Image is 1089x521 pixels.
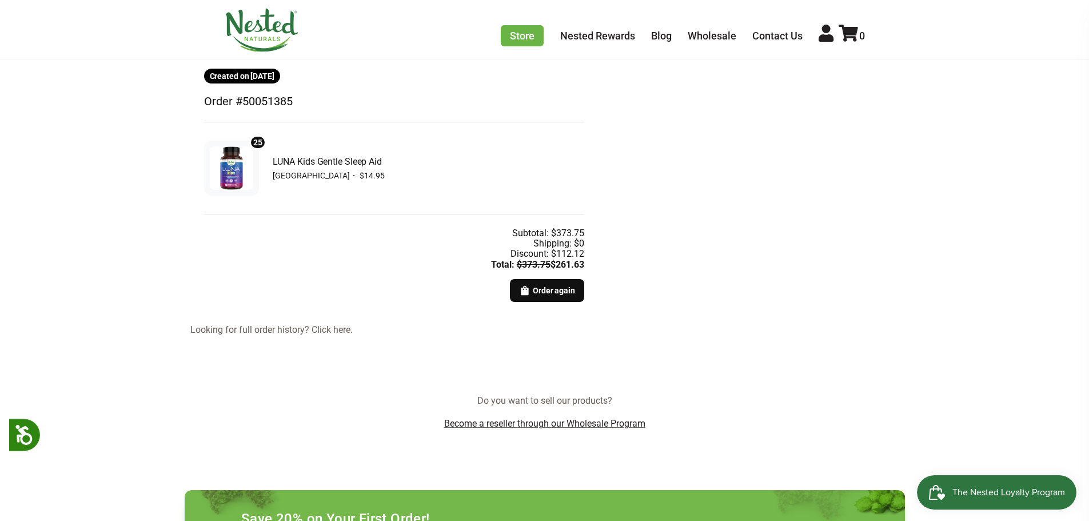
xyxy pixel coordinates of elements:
[253,136,262,149] span: 25
[225,9,299,52] img: Nested Naturals
[501,25,544,46] a: Store
[210,146,253,190] img: LUNA Kids Gentle Sleep Aid
[204,95,584,108] h3: Order #50051385
[491,260,584,270] div: Total: $261.63
[859,30,865,42] span: 0
[512,228,584,238] div: Subtotal: $373.75
[190,325,598,335] a: Looking for full order history? Click here.
[517,259,551,270] s: $373.75
[444,418,645,429] a: Become a reseller through our Wholesale Program
[210,70,274,82] span: Created on [DATE]
[510,279,584,302] button: Order again
[752,30,803,42] a: Contact Us
[250,136,266,149] div: 25 units of item: LUNA Kids Gentle Sleep Aid
[839,30,865,42] a: 0
[510,249,584,259] div: Discount: $112.12
[273,171,360,180] span: [GEOGRAPHIC_DATA] ・
[360,171,385,180] span: $14.95
[560,30,635,42] a: Nested Rewards
[273,154,386,169] span: LUNA Kids Gentle Sleep Aid
[533,284,575,297] span: Order again
[533,238,584,249] div: Shipping: $0
[651,30,672,42] a: Blog
[917,475,1078,510] iframe: Button to open loyalty program pop-up
[688,30,736,42] a: Wholesale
